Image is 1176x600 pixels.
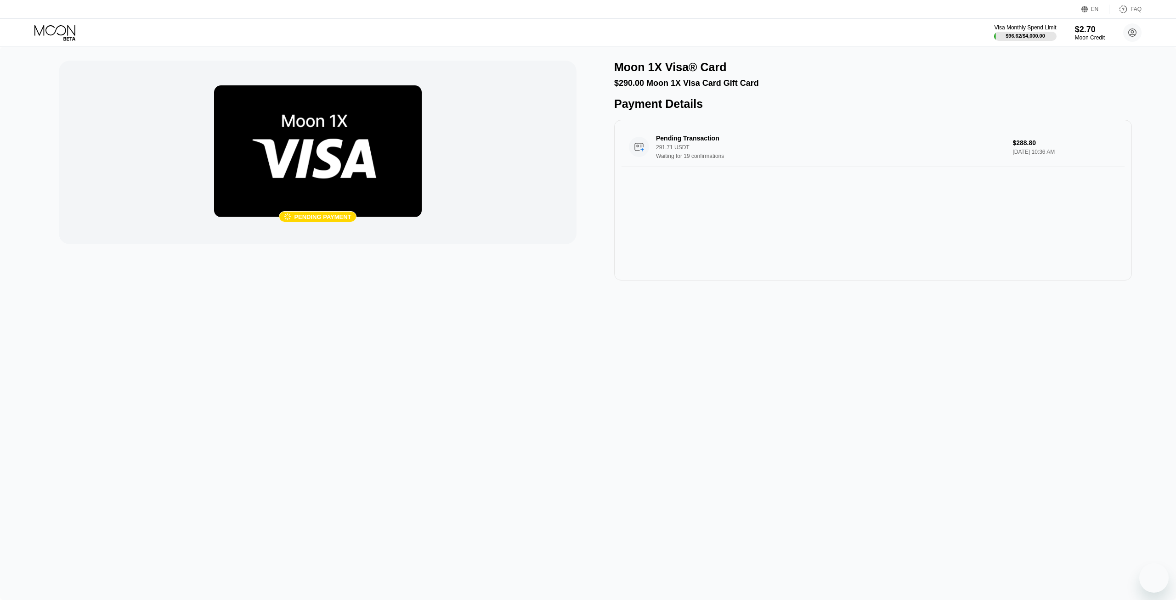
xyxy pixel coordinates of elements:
div: $2.70Moon Credit [1075,25,1105,41]
div:  [284,213,291,221]
div: EN [1081,5,1109,14]
div: [DATE] 10:36 AM [1012,149,1117,155]
div: Visa Monthly Spend Limit [994,24,1056,31]
div: $288.80 [1012,139,1117,146]
div: $96.62 / $4,000.00 [1006,33,1045,39]
div: Payment Details [614,97,1132,111]
div: FAQ [1109,5,1142,14]
div: FAQ [1131,6,1142,12]
div: Waiting for 19 confirmations [656,153,995,159]
div: Pending payment [294,213,351,220]
iframe: Button to launch messaging window [1139,563,1169,593]
div: EN [1091,6,1099,12]
div: $290.00 Moon 1X Visa Card Gift Card [614,79,1132,88]
div: Pending Transaction [656,135,971,142]
div: Moon Credit [1075,34,1105,41]
div: Pending Transaction291.71 USDTWaiting for 19 confirmations$288.80[DATE] 10:36 AM [622,127,1125,167]
div: 291.71 USDT [656,144,995,151]
div: Visa Monthly Spend Limit$96.62/$4,000.00 [994,24,1056,41]
div: $2.70 [1075,25,1105,34]
div: Moon 1X Visa® Card [614,61,726,74]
